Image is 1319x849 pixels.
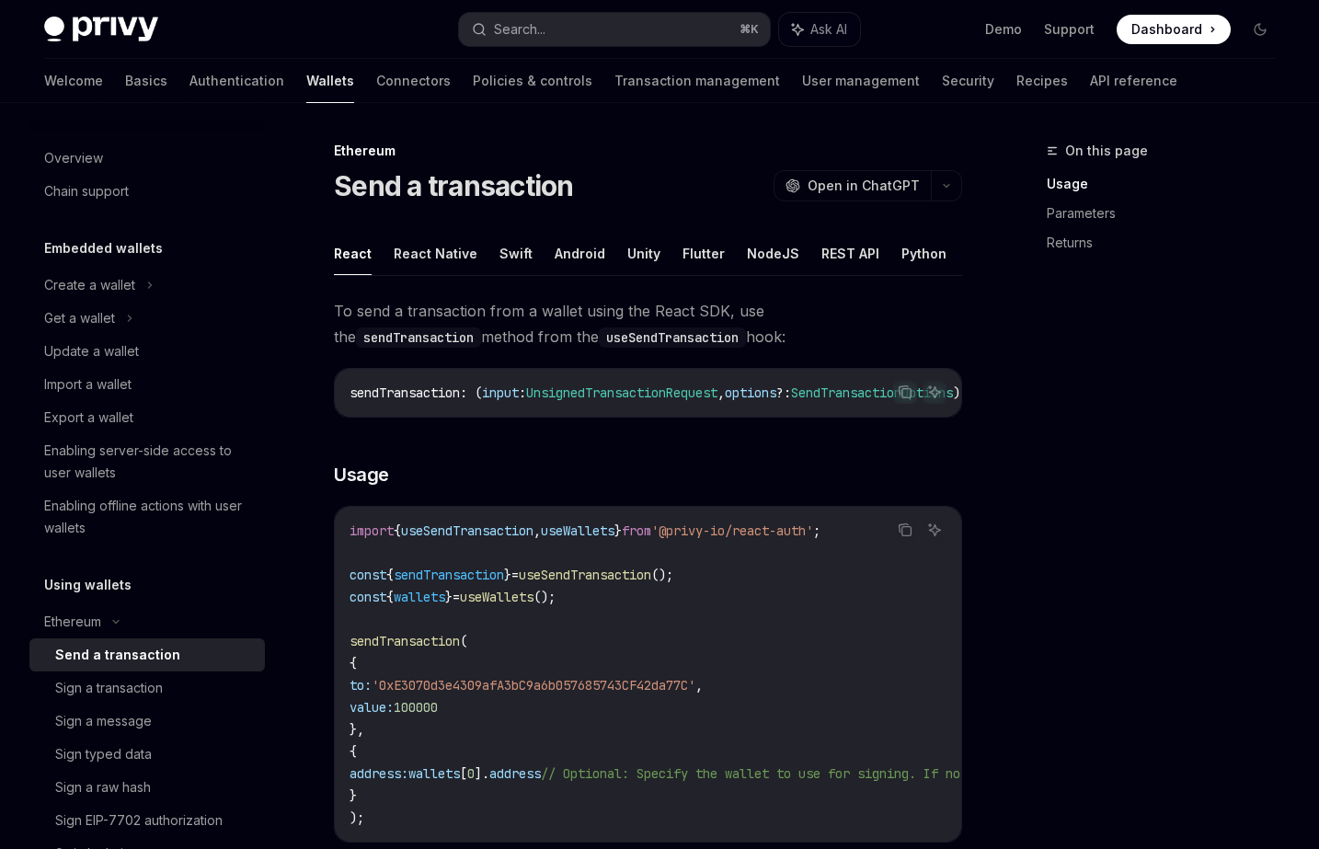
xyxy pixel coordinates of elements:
[350,384,460,401] span: sendTransaction
[1047,228,1290,258] a: Returns
[923,518,946,542] button: Ask AI
[394,522,401,539] span: {
[821,232,879,275] button: REST API
[55,776,151,798] div: Sign a raw hash
[356,327,481,348] code: sendTransaction
[494,18,545,40] div: Search...
[29,738,265,771] a: Sign typed data
[386,567,394,583] span: {
[499,232,533,275] button: Swift
[44,147,103,169] div: Overview
[350,655,357,671] span: {
[467,765,475,782] span: 0
[44,59,103,103] a: Welcome
[44,237,163,259] h5: Embedded wallets
[695,677,703,694] span: ,
[334,169,574,202] h1: Send a transaction
[810,20,847,39] span: Ask AI
[942,59,994,103] a: Security
[774,170,931,201] button: Open in ChatGPT
[29,175,265,208] a: Chain support
[808,177,920,195] span: Open in ChatGPT
[29,142,265,175] a: Overview
[306,59,354,103] a: Wallets
[29,671,265,705] a: Sign a transaction
[1245,15,1275,44] button: Toggle dark mode
[189,59,284,103] a: Authentication
[717,384,725,401] span: ,
[627,232,660,275] button: Unity
[350,633,460,649] span: sendTransaction
[953,384,960,401] span: )
[29,705,265,738] a: Sign a message
[44,495,254,539] div: Enabling offline actions with user wallets
[893,380,917,404] button: Copy the contents from the code block
[519,384,526,401] span: :
[334,142,962,160] div: Ethereum
[376,59,451,103] a: Connectors
[651,522,813,539] span: '@privy-io/react-auth'
[555,232,605,275] button: Android
[1047,169,1290,199] a: Usage
[747,232,799,275] button: NodeJS
[29,335,265,368] a: Update a wallet
[614,59,780,103] a: Transaction management
[541,522,614,539] span: useWallets
[460,633,467,649] span: (
[526,384,717,401] span: UnsignedTransactionRequest
[473,59,592,103] a: Policies & controls
[791,384,953,401] span: SendTransactionOptions
[614,522,622,539] span: }
[29,638,265,671] a: Send a transaction
[44,574,132,596] h5: Using wallets
[44,307,115,329] div: Get a wallet
[44,373,132,396] div: Import a wallet
[334,462,389,488] span: Usage
[519,567,651,583] span: useSendTransaction
[334,232,372,275] button: React
[776,384,791,401] span: ?:
[489,765,541,782] span: address
[533,589,556,605] span: ();
[29,401,265,434] a: Export a wallet
[482,384,519,401] span: input
[29,434,265,489] a: Enabling server-side access to user wallets
[475,765,489,782] span: ].
[541,765,1269,782] span: // Optional: Specify the wallet to use for signing. If not provided, the first wallet will be used.
[985,20,1022,39] a: Demo
[44,611,101,633] div: Ethereum
[923,380,946,404] button: Ask AI
[334,298,962,350] span: To send a transaction from a wallet using the React SDK, use the method from the hook:
[350,743,357,760] span: {
[386,589,394,605] span: {
[504,567,511,583] span: }
[1016,59,1068,103] a: Recipes
[350,787,357,804] span: }
[533,522,541,539] span: ,
[1117,15,1231,44] a: Dashboard
[44,180,129,202] div: Chain support
[44,407,133,429] div: Export a wallet
[394,567,504,583] span: sendTransaction
[453,589,460,605] span: =
[779,13,860,46] button: Ask AI
[44,440,254,484] div: Enabling server-side access to user wallets
[599,327,746,348] code: useSendTransaction
[29,489,265,545] a: Enabling offline actions with user wallets
[460,765,467,782] span: [
[350,765,408,782] span: address:
[55,743,152,765] div: Sign typed data
[1090,59,1177,103] a: API reference
[44,274,135,296] div: Create a wallet
[511,567,519,583] span: =
[29,368,265,401] a: Import a wallet
[1131,20,1202,39] span: Dashboard
[372,677,695,694] span: '0xE3070d3e4309afA3bC9a6b057685743CF42da77C'
[682,232,725,275] button: Flutter
[445,589,453,605] span: }
[460,384,482,401] span: : (
[401,522,533,539] span: useSendTransaction
[350,589,386,605] span: const
[55,644,180,666] div: Send a transaction
[1044,20,1095,39] a: Support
